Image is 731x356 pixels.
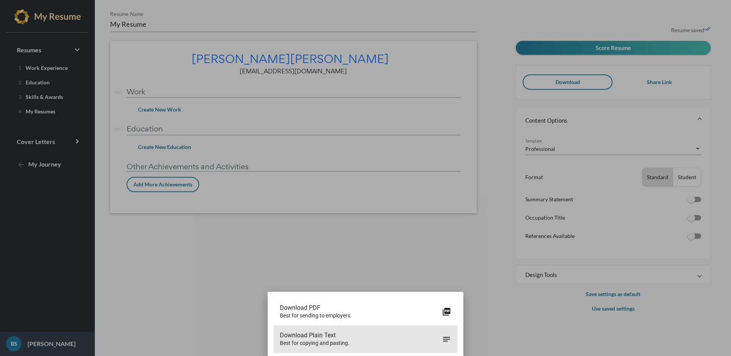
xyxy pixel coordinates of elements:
i: notes [442,335,451,344]
span: Download Plain Text [280,332,442,339]
span: Best for copying and pasting. [280,339,442,347]
i: picture_as_pdf [442,307,451,316]
span: Download PDF [280,304,442,312]
span: Best for sending to employers. [280,312,442,319]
